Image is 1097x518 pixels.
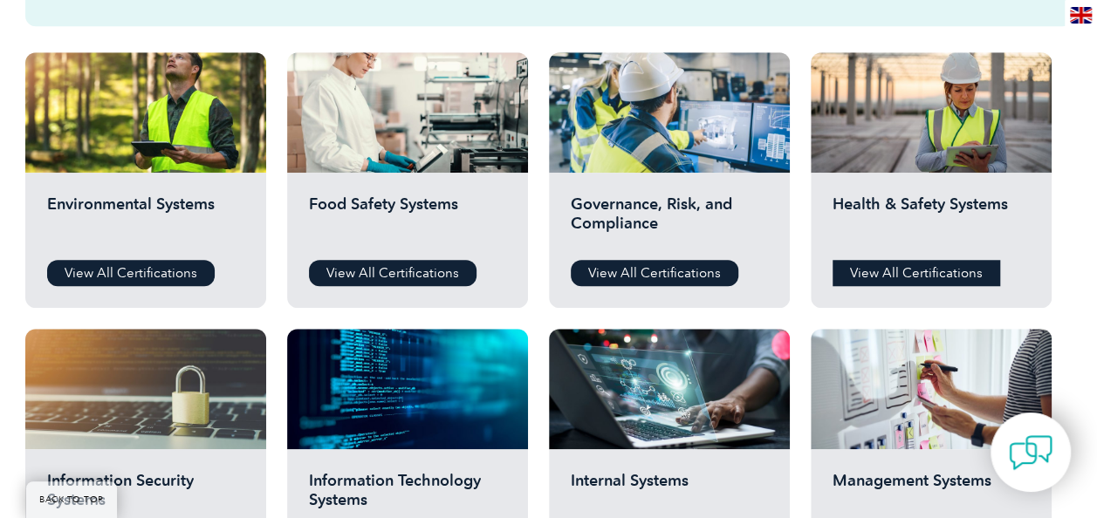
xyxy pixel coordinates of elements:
[833,194,1030,247] h2: Health & Safety Systems
[309,194,506,247] h2: Food Safety Systems
[309,260,477,286] a: View All Certifications
[47,194,244,247] h2: Environmental Systems
[1070,7,1092,24] img: en
[571,260,738,286] a: View All Certifications
[833,260,1000,286] a: View All Certifications
[26,481,117,518] a: BACK TO TOP
[47,260,215,286] a: View All Certifications
[1009,431,1052,474] img: contact-chat.png
[571,194,768,247] h2: Governance, Risk, and Compliance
